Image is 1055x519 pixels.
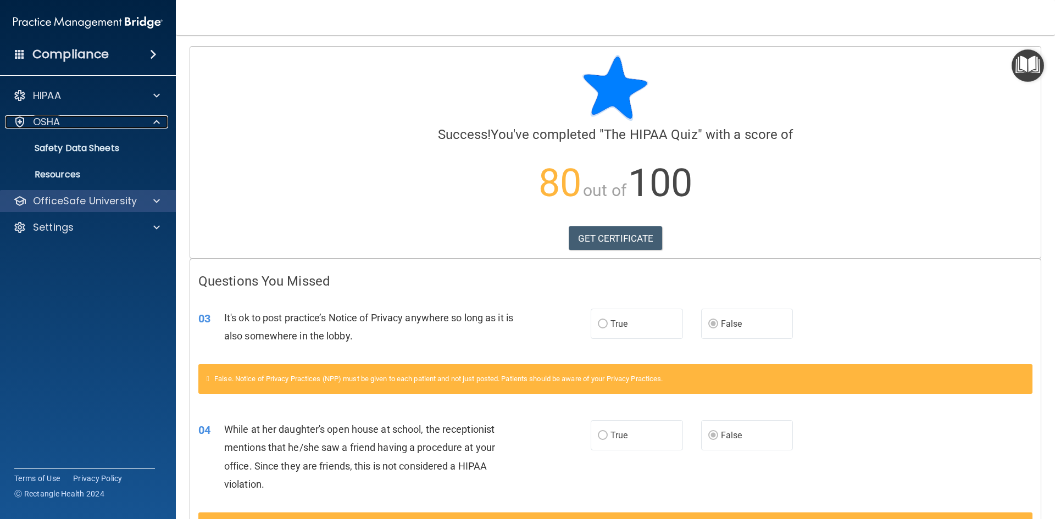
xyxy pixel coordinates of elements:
img: blue-star-rounded.9d042014.png [582,55,648,121]
h4: You've completed " " with a score of [198,127,1032,142]
input: True [598,320,608,328]
a: Terms of Use [14,473,60,484]
button: Open Resource Center [1012,49,1044,82]
span: out of [583,181,626,200]
span: Ⓒ Rectangle Health 2024 [14,488,104,499]
img: PMB logo [13,12,163,34]
input: False [708,432,718,440]
p: OSHA [33,115,60,129]
span: 80 [538,160,581,205]
input: True [598,432,608,440]
p: Safety Data Sheets [7,143,157,154]
span: False [721,430,742,440]
span: 100 [628,160,692,205]
span: True [610,319,628,329]
span: False [721,319,742,329]
a: HIPAA [13,89,160,102]
span: It's ok to post practice’s Notice of Privacy anywhere so long as it is also somewhere in the lobby. [224,312,513,342]
span: The HIPAA Quiz [604,127,697,142]
p: Settings [33,221,74,234]
p: Resources [7,169,157,180]
span: 04 [198,423,210,437]
a: Settings [13,221,160,234]
span: Success! [438,127,491,142]
span: 03 [198,312,210,325]
span: True [610,430,628,440]
input: False [708,320,718,328]
a: Privacy Policy [73,473,123,484]
h4: Questions You Missed [198,274,1032,288]
span: While at her daughter's open house at school, the receptionist mentions that he/she saw a friend ... [224,423,495,490]
h4: Compliance [32,47,109,62]
p: OfficeSafe University [33,194,137,208]
a: OSHA [13,115,160,129]
span: False. Notice of Privacy Practices (NPP) must be given to each patient and not just posted. Patie... [214,375,663,383]
a: GET CERTIFICATE [569,226,663,250]
a: OfficeSafe University [13,194,160,208]
p: HIPAA [33,89,61,102]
